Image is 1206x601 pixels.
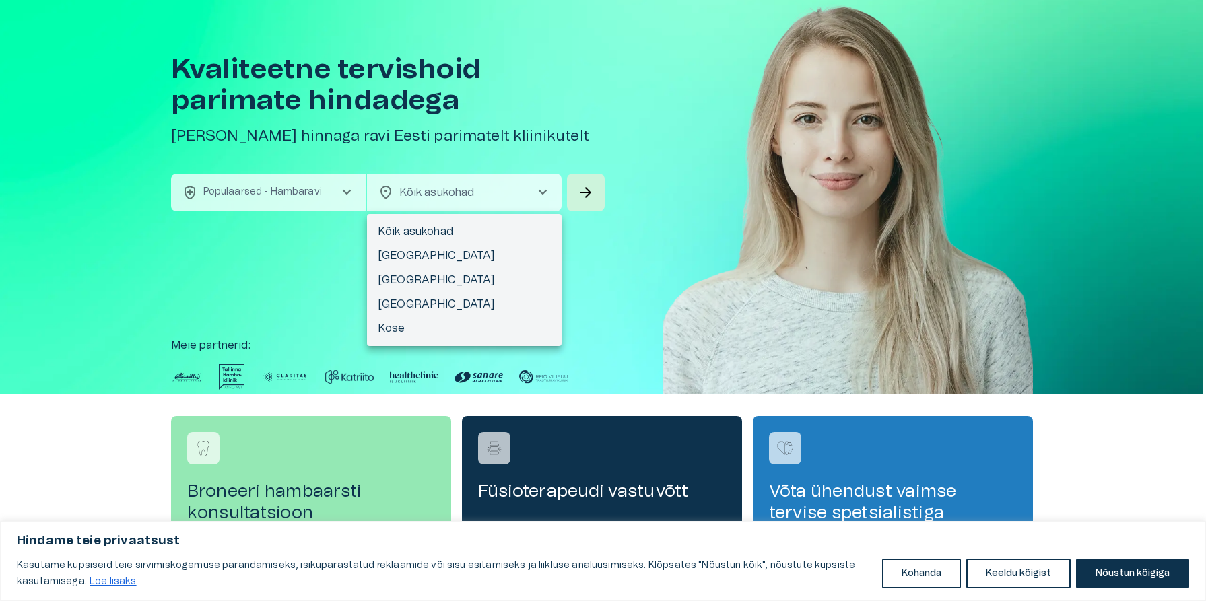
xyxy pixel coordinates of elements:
[367,219,562,244] li: Kõik asukohad
[367,244,562,268] li: [GEOGRAPHIC_DATA]
[966,559,1071,588] button: Keeldu kõigist
[89,576,137,587] a: Loe lisaks
[367,316,562,341] li: Kose
[17,533,1189,549] p: Hindame teie privaatsust
[367,292,562,316] li: [GEOGRAPHIC_DATA]
[17,557,872,590] p: Kasutame küpsiseid teie sirvimiskogemuse parandamiseks, isikupärastatud reklaamide või sisu esita...
[1076,559,1189,588] button: Nõustun kõigiga
[882,559,961,588] button: Kohanda
[367,268,562,292] li: [GEOGRAPHIC_DATA]
[69,11,89,22] span: Help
